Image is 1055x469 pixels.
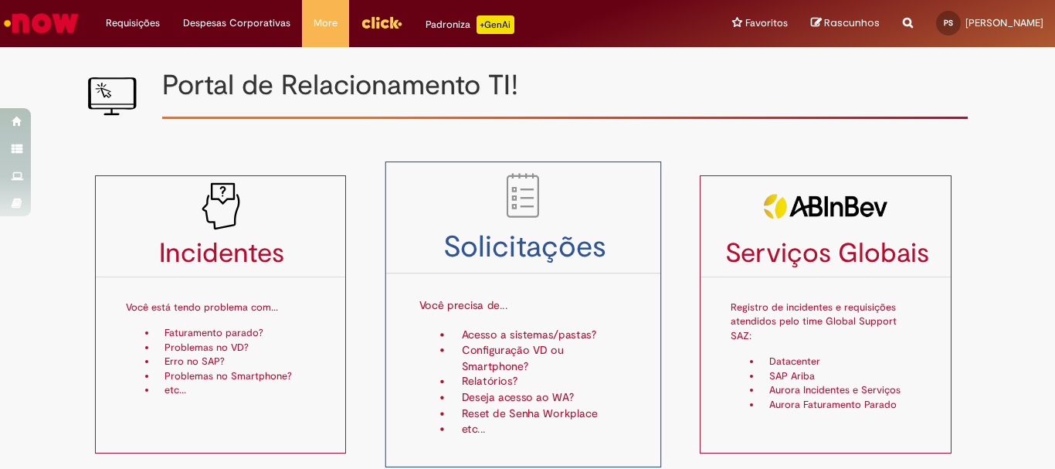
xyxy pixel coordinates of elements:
[157,383,316,398] li: etc...
[157,341,316,355] li: Problemas no VD?
[426,15,514,34] div: Padroniza
[385,232,660,264] h3: Solicitações
[762,398,921,413] li: Aurora Faturamento Parado
[419,278,627,319] p: Você precisa de...
[453,390,627,406] li: Deseja acesso ao WA?
[453,406,627,422] li: Reset de Senha Workplace
[314,15,338,31] span: More
[824,15,880,30] span: Rascunhos
[764,182,887,231] img: servicosglobais2.png
[162,70,968,101] h1: Portal de Relacionamento TI!
[2,8,81,39] img: ServiceNow
[106,15,160,31] span: Requisições
[183,15,290,31] span: Despesas Corporativas
[762,383,921,398] li: Aurora Incidentes e Serviços
[196,182,246,231] img: problem_it_V2.png
[701,239,950,269] h3: Serviços Globais
[157,355,316,369] li: Erro no SAP?
[453,422,627,437] li: etc...
[965,16,1043,29] span: [PERSON_NAME]
[453,327,627,342] li: Acesso a sistemas/pastas?
[496,168,550,223] img: to_do_list.png
[157,369,316,384] li: Problemas no Smartphone?
[453,375,627,390] li: Relatórios?
[762,355,921,369] li: Datacenter
[87,70,137,120] img: IT_portal_V2.png
[477,15,514,34] p: +GenAi
[453,343,627,375] li: Configuração VD ou Smartphone?
[157,326,316,341] li: Faturamento parado?
[361,11,402,34] img: click_logo_yellow_360x200.png
[762,369,921,384] li: SAP Ariba
[126,281,316,318] p: Você está tendo problema com...
[731,281,921,347] p: Registro de incidentes e requisições atendidos pelo time Global Support SAZ:
[745,15,788,31] span: Favoritos
[96,239,345,269] h3: Incidentes
[944,18,953,28] span: PS
[811,16,880,31] a: Rascunhos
